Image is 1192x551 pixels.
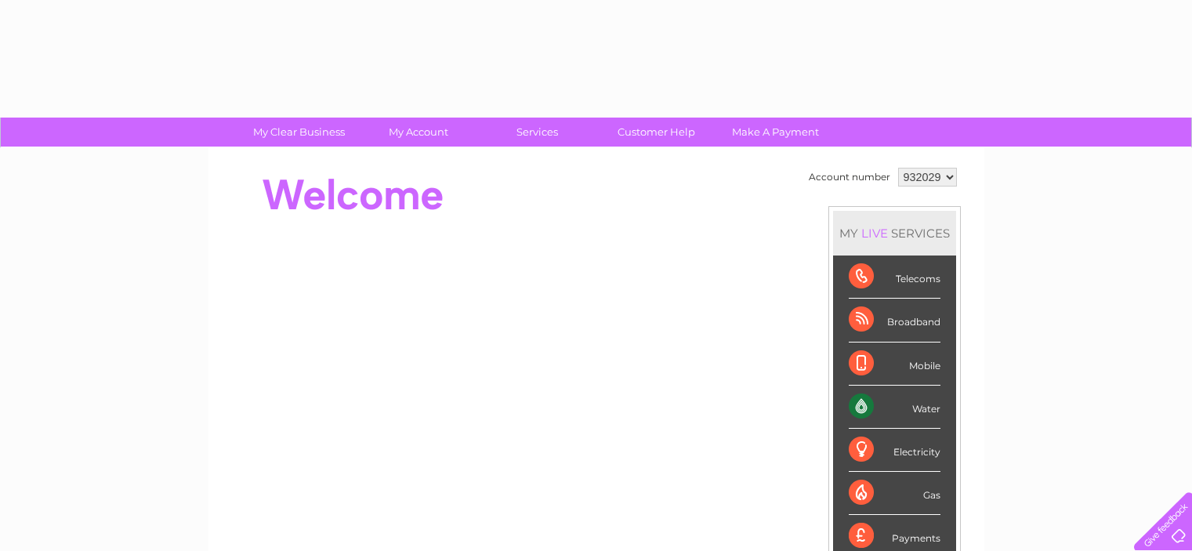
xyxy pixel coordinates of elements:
[353,118,483,147] a: My Account
[849,386,940,429] div: Water
[234,118,364,147] a: My Clear Business
[849,299,940,342] div: Broadband
[473,118,602,147] a: Services
[805,164,894,190] td: Account number
[849,472,940,515] div: Gas
[849,256,940,299] div: Telecoms
[858,226,891,241] div: LIVE
[833,211,956,256] div: MY SERVICES
[711,118,840,147] a: Make A Payment
[592,118,721,147] a: Customer Help
[849,343,940,386] div: Mobile
[849,429,940,472] div: Electricity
